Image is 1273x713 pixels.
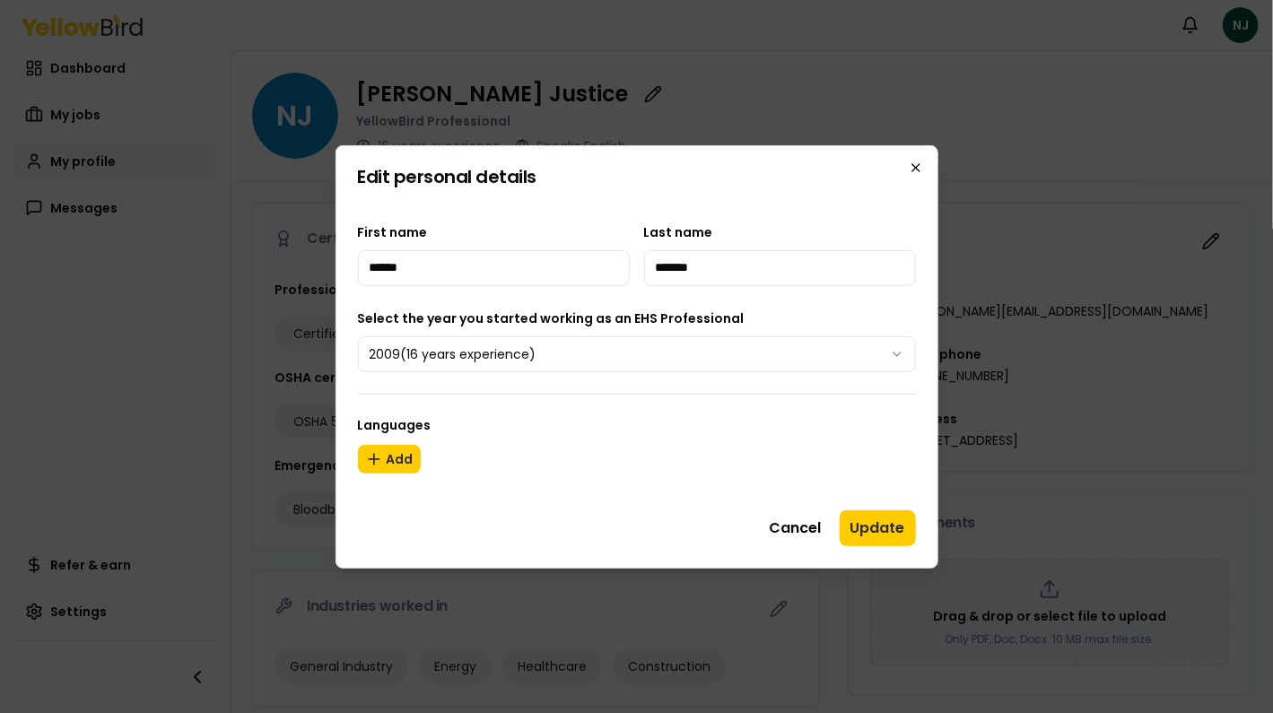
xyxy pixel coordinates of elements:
button: Cancel [759,510,833,546]
button: Update [840,510,916,546]
label: Last name [644,223,713,241]
label: Select the year you started working as an EHS Professional [358,309,745,327]
h3: Languages [358,416,916,434]
label: First name [358,223,428,241]
h2: Edit personal details [358,168,916,186]
button: Add [358,445,421,474]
